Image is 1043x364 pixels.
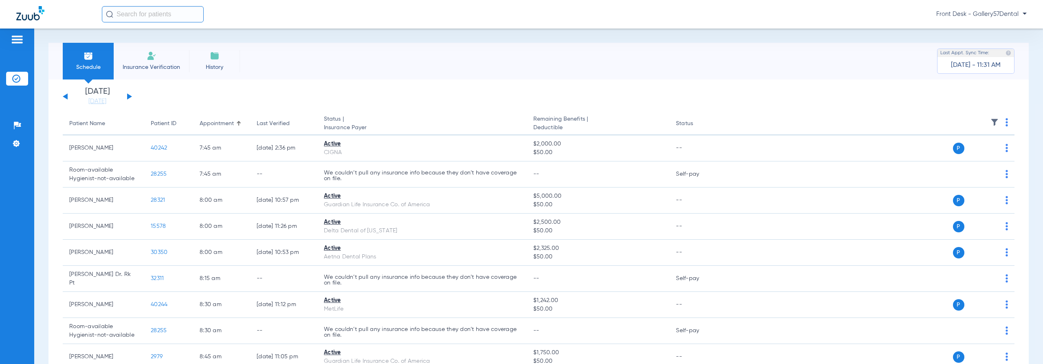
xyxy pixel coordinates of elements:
[324,253,520,261] div: Aetna Dental Plans
[193,135,250,161] td: 7:45 AM
[151,171,167,177] span: 28255
[151,119,187,128] div: Patient ID
[1006,274,1008,282] img: group-dot-blue.svg
[1006,144,1008,152] img: group-dot-blue.svg
[533,192,663,201] span: $5,000.00
[250,292,317,318] td: [DATE] 11:12 PM
[193,161,250,188] td: 7:45 AM
[1006,326,1008,335] img: group-dot-blue.svg
[200,119,234,128] div: Appointment
[210,51,220,61] img: History
[533,227,663,235] span: $50.00
[193,214,250,240] td: 8:00 AM
[533,349,663,357] span: $1,750.00
[669,113,724,135] th: Status
[250,318,317,344] td: --
[324,305,520,313] div: MetLife
[669,266,724,292] td: Self-pay
[669,292,724,318] td: --
[1006,353,1008,361] img: group-dot-blue.svg
[151,197,165,203] span: 28321
[69,119,138,128] div: Patient Name
[151,145,167,151] span: 40242
[953,351,964,363] span: P
[257,119,311,128] div: Last Verified
[953,221,964,232] span: P
[324,170,520,181] p: We couldn’t pull any insurance info because they don’t have coverage on file.
[533,253,663,261] span: $50.00
[250,188,317,214] td: [DATE] 10:57 PM
[69,119,105,128] div: Patient Name
[84,51,93,61] img: Schedule
[324,148,520,157] div: CIGNA
[533,218,663,227] span: $2,500.00
[63,188,144,214] td: [PERSON_NAME]
[151,223,166,229] span: 15578
[324,326,520,338] p: We couldn’t pull any insurance info because they don’t have coverage on file.
[193,240,250,266] td: 8:00 AM
[533,244,663,253] span: $2,325.00
[1006,300,1008,309] img: group-dot-blue.svg
[63,135,144,161] td: [PERSON_NAME]
[990,118,999,126] img: filter.svg
[1006,170,1008,178] img: group-dot-blue.svg
[533,276,539,281] span: --
[63,318,144,344] td: Room-available Hygienist-not-available
[324,140,520,148] div: Active
[250,135,317,161] td: [DATE] 2:36 PM
[1006,50,1011,56] img: last sync help info
[193,188,250,214] td: 8:00 AM
[324,124,520,132] span: Insurance Payer
[63,214,144,240] td: [PERSON_NAME]
[669,214,724,240] td: --
[1006,248,1008,256] img: group-dot-blue.svg
[200,119,244,128] div: Appointment
[73,88,122,106] li: [DATE]
[951,61,1001,69] span: [DATE] - 11:31 AM
[324,218,520,227] div: Active
[63,266,144,292] td: [PERSON_NAME] Dr. Rk Pt
[250,214,317,240] td: [DATE] 11:26 PM
[1006,222,1008,230] img: group-dot-blue.svg
[151,328,167,333] span: 28255
[317,113,527,135] th: Status |
[250,161,317,188] td: --
[324,274,520,286] p: We couldn’t pull any insurance info because they don’t have coverage on file.
[324,349,520,357] div: Active
[11,35,24,44] img: hamburger-icon
[73,97,122,106] a: [DATE]
[533,140,663,148] span: $2,000.00
[193,318,250,344] td: 8:30 AM
[533,171,539,177] span: --
[669,188,724,214] td: --
[324,227,520,235] div: Delta Dental of [US_STATE]
[193,266,250,292] td: 8:15 AM
[533,296,663,305] span: $1,242.00
[63,292,144,318] td: [PERSON_NAME]
[324,192,520,201] div: Active
[151,276,164,281] span: 32311
[69,63,108,71] span: Schedule
[324,244,520,253] div: Active
[936,10,1027,18] span: Front Desk - Gallery57Dental
[533,328,539,333] span: --
[953,247,964,258] span: P
[953,299,964,311] span: P
[151,119,176,128] div: Patient ID
[120,63,183,71] span: Insurance Verification
[940,49,989,57] span: Last Appt. Sync Time:
[533,148,663,157] span: $50.00
[533,305,663,313] span: $50.00
[324,296,520,305] div: Active
[953,143,964,154] span: P
[195,63,234,71] span: History
[193,292,250,318] td: 8:30 AM
[151,302,167,307] span: 40244
[250,240,317,266] td: [DATE] 10:53 PM
[257,119,290,128] div: Last Verified
[669,161,724,188] td: Self-pay
[63,161,144,188] td: Room-available Hygienist-not-available
[669,135,724,161] td: --
[324,201,520,209] div: Guardian Life Insurance Co. of America
[16,6,44,20] img: Zuub Logo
